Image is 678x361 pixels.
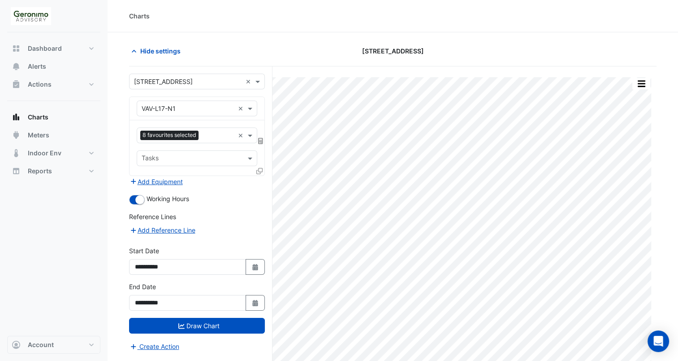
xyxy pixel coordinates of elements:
[648,330,669,352] div: Open Intercom Messenger
[129,43,186,59] button: Hide settings
[7,108,100,126] button: Charts
[28,131,49,140] span: Meters
[147,195,189,203] span: Working Hours
[12,44,21,53] app-icon: Dashboard
[7,57,100,75] button: Alerts
[246,77,253,86] span: Clear
[7,162,100,180] button: Reports
[12,167,21,176] app-icon: Reports
[7,144,100,162] button: Indoor Env
[28,113,48,122] span: Charts
[28,44,62,53] span: Dashboard
[129,341,180,352] button: Create Action
[632,78,650,89] button: More Options
[12,131,21,140] app-icon: Meters
[28,340,54,349] span: Account
[129,318,265,334] button: Draw Chart
[7,336,100,354] button: Account
[129,11,150,21] div: Charts
[12,113,21,122] app-icon: Charts
[256,167,263,175] span: Clone Favourites and Tasks from this Equipment to other Equipment
[28,167,52,176] span: Reports
[12,62,21,71] app-icon: Alerts
[12,149,21,158] app-icon: Indoor Env
[11,7,51,25] img: Company Logo
[28,80,52,89] span: Actions
[238,131,246,140] span: Clear
[7,75,100,93] button: Actions
[251,299,259,307] fa-icon: Select Date
[140,131,199,140] span: 8 favourites selected
[257,137,265,145] span: Choose Function
[129,246,159,255] label: Start Date
[28,62,46,71] span: Alerts
[129,225,196,235] button: Add Reference Line
[129,212,176,221] label: Reference Lines
[251,263,259,271] fa-icon: Select Date
[7,126,100,144] button: Meters
[362,46,423,56] span: [STREET_ADDRESS]
[140,153,159,165] div: Tasks
[7,40,100,57] button: Dashboard
[140,46,181,56] span: Hide settings
[129,282,156,291] label: End Date
[238,104,246,113] span: Clear
[12,80,21,89] app-icon: Actions
[129,176,183,187] button: Add Equipment
[28,149,61,158] span: Indoor Env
